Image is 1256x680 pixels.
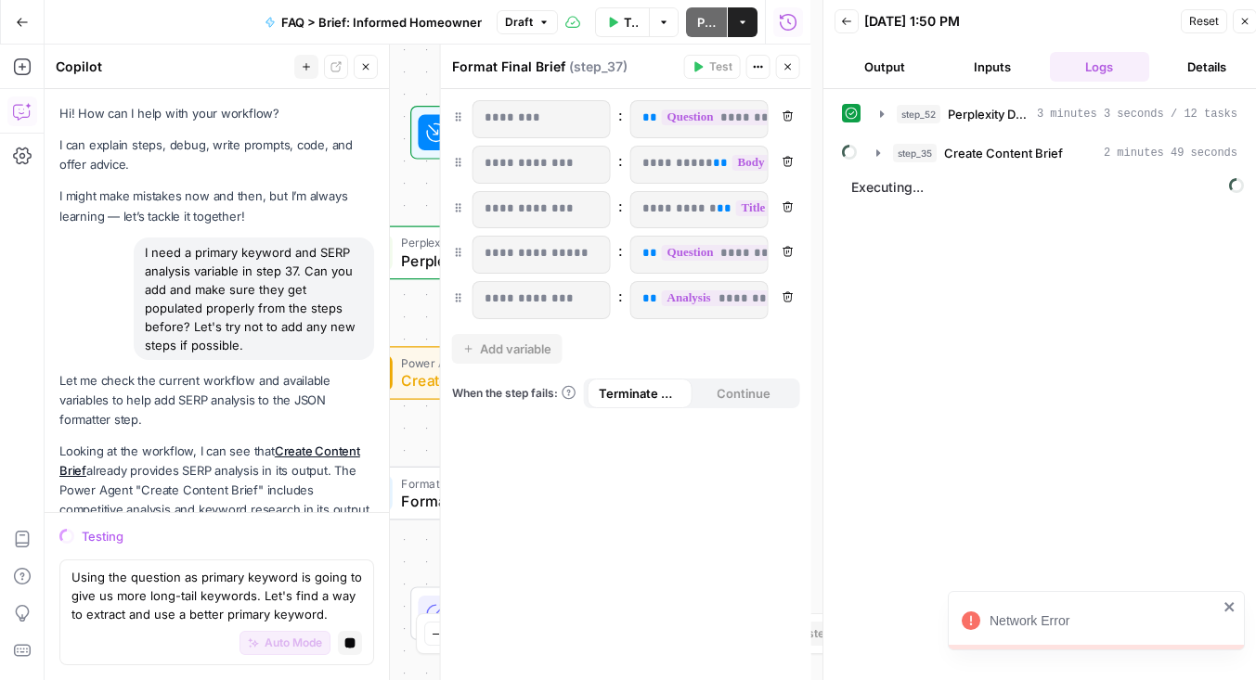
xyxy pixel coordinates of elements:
[835,52,935,82] button: Output
[56,58,289,76] div: Copilot
[452,334,563,364] button: Add variable
[265,635,322,651] span: Auto Mode
[709,58,732,75] span: Test
[59,135,374,174] p: I can explain steps, debug, write prompts, code, and offer advice.
[82,527,374,545] div: Testing
[281,13,482,32] span: FAQ > Brief: Informed Homeowner
[948,105,1029,123] span: Perplexity Deep Research
[599,384,681,403] span: Terminate Workflow
[1037,106,1237,122] span: 3 minutes 3 seconds / 12 tasks
[1050,52,1150,82] button: Logs
[480,340,551,358] span: Add variable
[618,239,623,262] span: :
[865,138,1249,168] button: 2 minutes 49 seconds
[59,186,374,225] p: I might make mistakes now and then, but I’m always learning — let’s tackle it together!
[59,371,374,430] p: Let me check the current workflow and available variables to help add SERP analysis to the JSON f...
[452,58,679,76] div: Format Final Brief
[59,442,374,540] p: Looking at the workflow, I can see that already provides SERP analysis in its output. The Power A...
[897,105,940,123] span: step_52
[1224,599,1237,614] button: close
[944,144,1063,162] span: Create Content Brief
[990,611,1218,630] div: Network Error
[569,58,628,76] span: ( step_37 )
[686,7,727,37] button: Publish
[401,474,626,492] span: Format JSON
[893,144,937,162] span: step_35
[1104,145,1237,161] span: 2 minutes 49 seconds
[401,234,626,251] span: Perplexity Deep Research
[697,13,716,32] span: Publish
[684,55,741,79] button: Test
[401,369,626,391] span: Create Content Brief
[401,354,626,372] span: Power Agent
[59,104,374,123] p: Hi! How can I help with your workflow?
[846,173,1250,202] span: Executing...
[618,149,623,172] span: :
[134,237,374,360] div: I need a primary keyword and SERP analysis variable in step 37. Can you add and make sure they ge...
[452,385,576,402] a: When the step fails:
[618,195,623,217] span: :
[595,7,650,37] button: Test Workflow
[717,384,770,403] span: Continue
[1189,13,1219,30] span: Reset
[497,10,558,34] button: Draft
[401,490,626,512] span: Format Final Brief
[618,104,623,126] span: :
[505,14,533,31] span: Draft
[942,52,1042,82] button: Inputs
[624,13,639,32] span: Test Workflow
[1181,9,1227,33] button: Reset
[240,631,330,655] button: Auto Mode
[71,568,362,623] textarea: Using the question as primary keyword is going to give us more long-tail keywords. Let's find a w...
[59,443,360,478] a: Create Content Brief
[253,7,493,37] button: FAQ > Brief: Informed Homeowner
[401,250,626,272] span: Perplexity Deep Research
[869,99,1249,129] button: 3 minutes 3 seconds / 12 tasks
[618,285,623,307] span: :
[692,378,796,408] button: Continue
